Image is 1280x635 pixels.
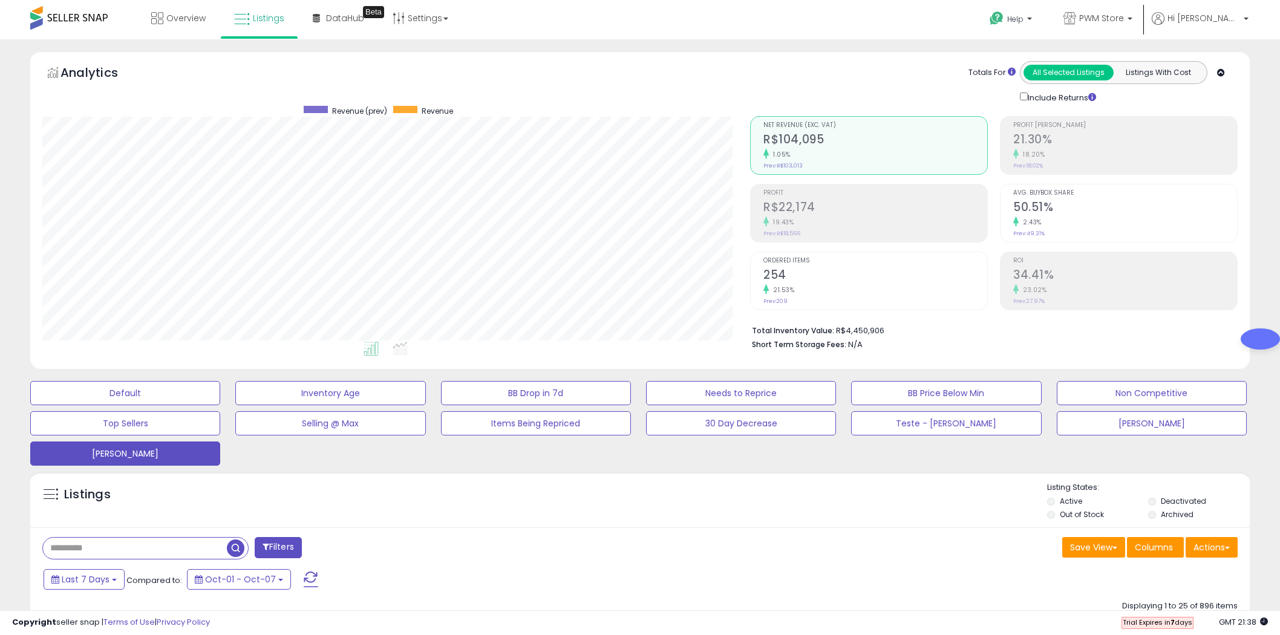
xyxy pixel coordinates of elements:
[763,268,987,284] h2: 254
[980,2,1044,39] a: Help
[1079,12,1124,24] span: PWM Store
[1167,12,1240,24] span: Hi [PERSON_NAME]
[769,218,794,227] small: 19.43%
[363,6,384,18] div: Tooltip anchor
[255,537,302,558] button: Filters
[968,67,1016,79] div: Totals For
[1060,496,1082,506] label: Active
[851,411,1041,435] button: Teste - [PERSON_NAME]
[752,322,1229,337] li: R$4,450,906
[1152,12,1249,39] a: Hi [PERSON_NAME]
[1123,617,1192,627] span: Trial Expires in days
[441,411,631,435] button: Items Being Repriced
[763,162,803,169] small: Prev: R$103,013
[1047,482,1250,493] p: Listing States:
[1013,200,1237,217] h2: 50.51%
[187,569,291,590] button: Oct-01 - Oct-07
[1113,65,1203,80] button: Listings With Cost
[646,411,836,435] button: 30 Day Decrease
[1013,230,1045,237] small: Prev: 49.31%
[1013,258,1237,264] span: ROI
[763,230,800,237] small: Prev: R$18,566
[1013,132,1237,149] h2: 21.30%
[1219,616,1268,628] span: 2025-10-15 21:38 GMT
[1007,14,1024,24] span: Help
[752,339,846,350] b: Short Term Storage Fees:
[646,381,836,405] button: Needs to Reprice
[763,132,987,149] h2: R$104,095
[103,616,155,628] a: Terms of Use
[1024,65,1114,80] button: All Selected Listings
[30,381,220,405] button: Default
[64,486,111,503] h5: Listings
[763,258,987,264] span: Ordered Items
[332,106,387,116] span: Revenue (prev)
[1135,541,1173,553] span: Columns
[1013,268,1237,284] h2: 34.41%
[62,573,109,585] span: Last 7 Days
[1013,122,1237,129] span: Profit [PERSON_NAME]
[1127,537,1184,558] button: Columns
[763,190,987,197] span: Profit
[1057,411,1247,435] button: [PERSON_NAME]
[1186,537,1238,558] button: Actions
[848,339,863,350] span: N/A
[326,12,364,24] span: DataHub
[30,411,220,435] button: Top Sellers
[205,573,276,585] span: Oct-01 - Oct-07
[12,617,210,628] div: seller snap | |
[166,12,206,24] span: Overview
[441,381,631,405] button: BB Drop in 7d
[763,200,987,217] h2: R$22,174
[1171,617,1175,627] b: 7
[752,325,834,336] b: Total Inventory Value:
[1161,509,1193,519] label: Archived
[30,441,220,466] button: [PERSON_NAME]
[989,11,1004,26] i: Get Help
[769,150,791,159] small: 1.05%
[60,64,142,84] h5: Analytics
[1019,285,1047,295] small: 23.02%
[44,569,125,590] button: Last 7 Days
[12,616,56,628] strong: Copyright
[1062,537,1125,558] button: Save View
[1161,496,1206,506] label: Deactivated
[1011,90,1111,104] div: Include Returns
[763,298,788,305] small: Prev: 209
[769,285,794,295] small: 21.53%
[235,411,425,435] button: Selling @ Max
[157,616,210,628] a: Privacy Policy
[422,106,453,116] span: Revenue
[851,381,1041,405] button: BB Price Below Min
[126,575,182,586] span: Compared to:
[1019,218,1042,227] small: 2.43%
[235,381,425,405] button: Inventory Age
[1060,509,1104,519] label: Out of Stock
[1013,162,1043,169] small: Prev: 18.02%
[1057,381,1247,405] button: Non Competitive
[763,122,987,129] span: Net Revenue (Exc. VAT)
[253,12,284,24] span: Listings
[1019,150,1045,159] small: 18.20%
[1013,190,1237,197] span: Avg. Buybox Share
[1013,298,1045,305] small: Prev: 27.97%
